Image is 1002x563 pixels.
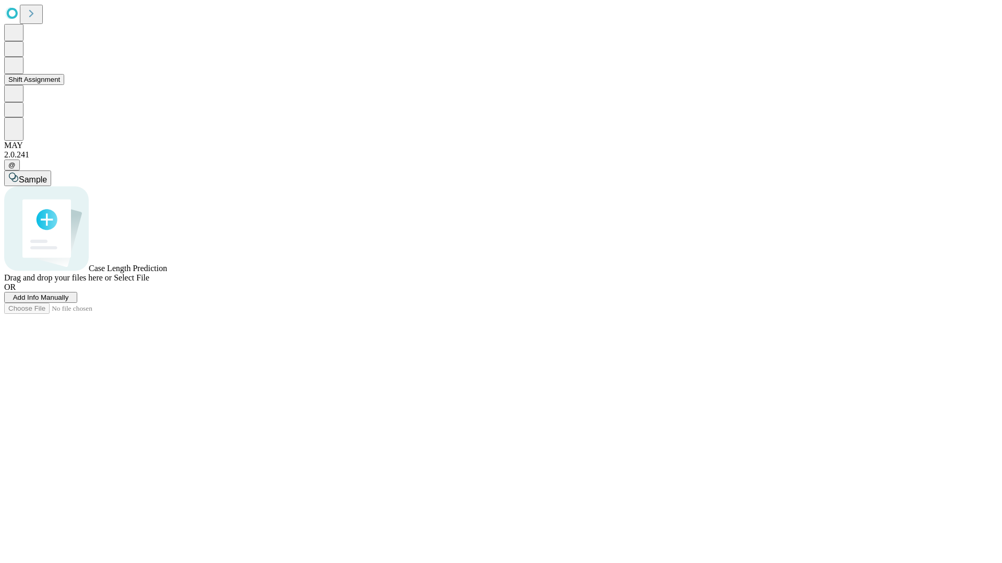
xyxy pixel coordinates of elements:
[4,273,112,282] span: Drag and drop your files here or
[4,74,64,85] button: Shift Assignment
[4,150,998,160] div: 2.0.241
[19,175,47,184] span: Sample
[4,141,998,150] div: MAY
[4,283,16,291] span: OR
[89,264,167,273] span: Case Length Prediction
[114,273,149,282] span: Select File
[4,160,20,170] button: @
[4,170,51,186] button: Sample
[4,292,77,303] button: Add Info Manually
[8,161,16,169] span: @
[13,293,69,301] span: Add Info Manually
